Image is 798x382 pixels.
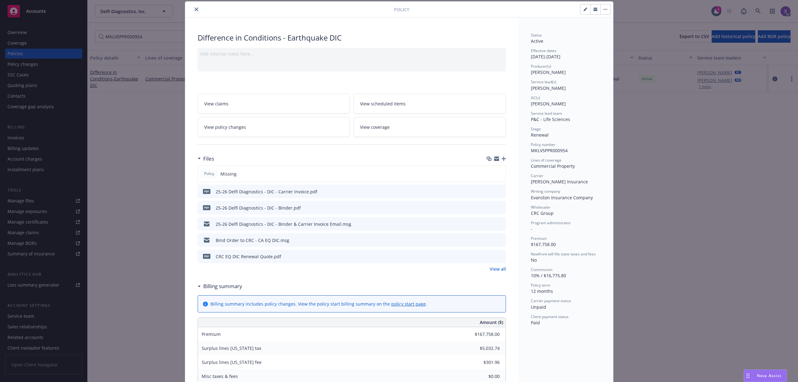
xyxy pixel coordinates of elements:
[202,359,262,365] span: Surplus lines [US_STATE] fee
[531,163,575,169] span: Commercial Property
[531,111,562,116] span: Service lead team
[531,241,556,247] span: $167,758.00
[203,155,214,163] h3: Files
[531,142,555,147] span: Policy number
[531,320,540,326] span: Paid
[531,85,566,91] span: [PERSON_NAME]
[488,205,493,211] button: download file
[204,100,228,107] span: View claims
[531,210,554,216] span: CRC Group
[216,188,317,195] div: 25-26 Delfi Diagnostics - DIC - Carrier Invoice.pdf
[531,116,570,122] span: P&C - Life Sciences
[463,372,503,381] input: 0.00
[488,253,493,260] button: download file
[198,155,214,163] div: Files
[531,48,601,60] div: [DATE] - [DATE]
[200,51,503,57] div: Add internal notes here...
[531,179,588,185] span: [PERSON_NAME] Insurance
[394,6,409,13] span: Policy
[360,124,390,130] span: View coverage
[531,126,541,132] span: Stage
[531,273,566,278] span: 10% / $16,775.80
[531,79,556,85] span: Service lead(s)
[203,189,210,194] span: pdf
[531,157,561,163] span: Lines of coverage
[531,101,566,107] span: [PERSON_NAME]
[531,38,543,44] span: Active
[531,132,549,138] span: Renewal
[531,95,540,100] span: AC(s)
[531,147,568,153] span: MKLV5PPR000954
[488,237,493,244] button: download file
[210,301,427,307] div: Billing summary includes policy changes. View the policy start billing summary on the .
[744,370,787,382] button: Nova Assist
[531,32,542,38] span: Status
[353,94,506,114] a: View scheduled items
[498,237,503,244] button: preview file
[203,205,210,210] span: pdf
[531,257,537,263] span: No
[498,253,503,260] button: preview file
[531,173,543,178] span: Carrier
[531,189,560,194] span: Writing company
[490,266,506,272] a: View all
[202,373,238,379] span: Misc taxes & fees
[360,100,406,107] span: View scheduled items
[531,64,551,69] span: Producer(s)
[391,301,426,307] a: policy start page
[198,282,242,290] div: Billing summary
[531,205,550,210] span: Wholesaler
[531,220,571,225] span: Program administrator
[198,32,506,43] div: Difference in Conditions - Earthquake DIC
[498,205,503,211] button: preview file
[463,330,503,339] input: 0.00
[463,358,503,367] input: 0.00
[353,117,506,137] a: View coverage
[531,48,556,53] span: Effective dates
[531,288,553,294] span: 12 months
[216,253,281,260] div: CRC EQ DIC Renewal Quote.pdf
[531,226,532,232] span: -
[204,124,246,130] span: View policy changes
[220,171,237,177] span: Missing
[488,188,493,195] button: download file
[203,171,215,176] span: Policy
[216,237,289,244] div: Bind Order to CRC - CA EQ DIC.msg
[463,344,503,353] input: 0.00
[531,304,546,310] span: Unpaid
[203,254,210,259] span: pdf
[744,370,752,382] div: Drag to move
[531,267,552,272] span: Commission
[480,319,503,326] span: Amount ($)
[202,331,221,337] span: Premium
[216,205,301,211] div: 25-26 Delfi Diagnostics - DIC - Binder.pdf
[531,251,596,257] span: Newfront will file state taxes and fees
[531,195,593,201] span: Evanston Insurance Company
[531,298,571,303] span: Carrier payment status
[202,345,261,351] span: Surplus lines [US_STATE] tax
[203,282,242,290] h3: Billing summary
[216,221,351,227] div: 25-26 Delfi Diagnostics - DIC - Binder & Carrier Invoice Email.msg
[198,94,350,114] a: View claims
[488,221,493,227] button: download file
[193,6,200,13] button: close
[531,236,547,241] span: Premium
[531,69,566,75] span: [PERSON_NAME]
[498,188,503,195] button: preview file
[757,373,781,378] span: Nova Assist
[498,221,503,227] button: preview file
[531,314,569,319] span: Client payment status
[531,283,550,288] span: Policy term
[198,117,350,137] a: View policy changes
